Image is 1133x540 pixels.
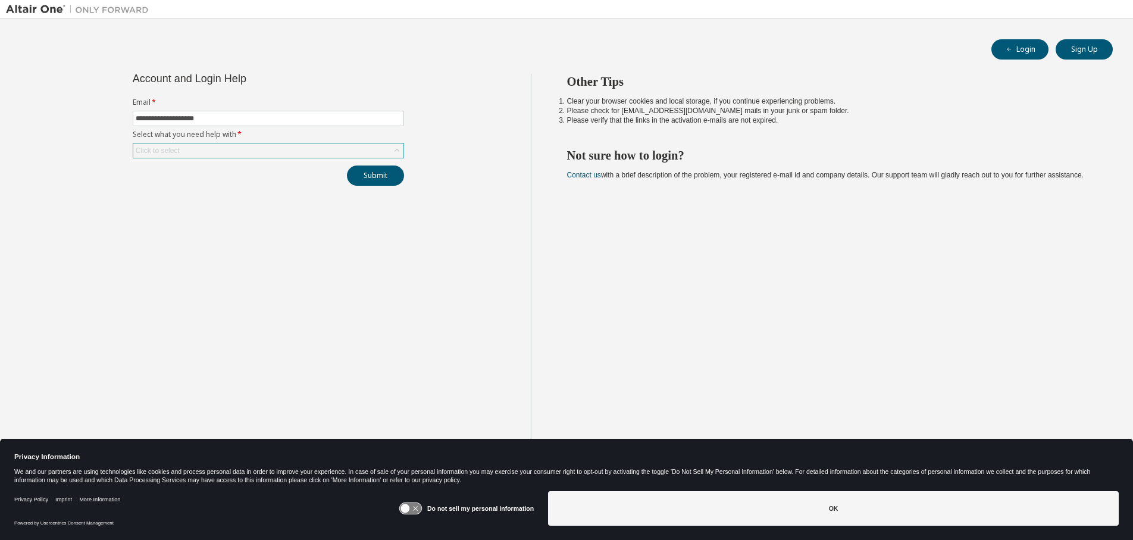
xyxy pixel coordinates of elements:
img: Altair One [6,4,155,15]
li: Please verify that the links in the activation e-mails are not expired. [567,116,1092,125]
div: Account and Login Help [133,74,350,83]
span: with a brief description of the problem, your registered e-mail id and company details. Our suppo... [567,171,1084,179]
button: Submit [347,166,404,186]
a: Contact us [567,171,601,179]
button: Login [991,39,1049,60]
li: Clear your browser cookies and local storage, if you continue experiencing problems. [567,96,1092,106]
label: Email [133,98,404,107]
div: Click to select [133,143,403,158]
div: Click to select [136,146,180,155]
h2: Not sure how to login? [567,148,1092,163]
h2: Other Tips [567,74,1092,89]
li: Please check for [EMAIL_ADDRESS][DOMAIN_NAME] mails in your junk or spam folder. [567,106,1092,116]
label: Select what you need help with [133,130,404,139]
button: Sign Up [1056,39,1113,60]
